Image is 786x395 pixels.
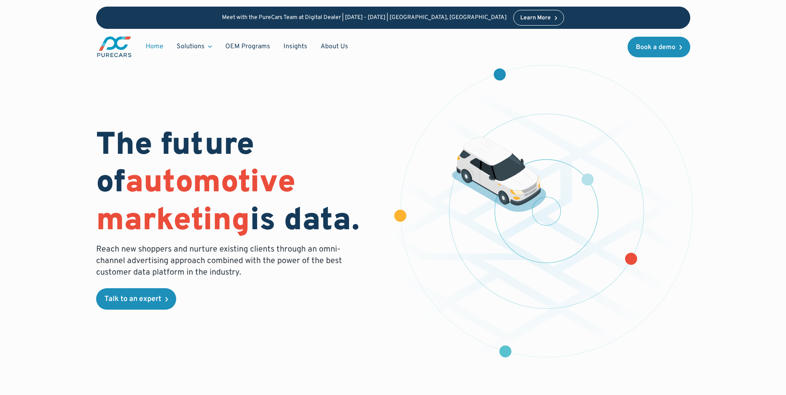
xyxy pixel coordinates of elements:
div: Learn More [520,15,551,21]
a: Book a demo [628,37,690,57]
p: Meet with the PureCars Team at Digital Dealer | [DATE] - [DATE] | [GEOGRAPHIC_DATA], [GEOGRAPHIC_... [222,14,507,21]
span: automotive marketing [96,164,295,241]
a: main [96,35,132,58]
a: Talk to an expert [96,288,176,310]
div: Talk to an expert [104,296,161,303]
h1: The future of is data. [96,127,383,240]
div: Solutions [170,39,219,54]
img: purecars logo [96,35,132,58]
div: Book a demo [636,44,675,51]
a: Insights [277,39,314,54]
a: Learn More [513,10,564,26]
p: Reach new shoppers and nurture existing clients through an omni-channel advertising approach comb... [96,244,347,278]
a: About Us [314,39,355,54]
div: Solutions [177,42,205,51]
img: illustration of a vehicle [452,137,547,212]
a: OEM Programs [219,39,277,54]
a: Home [139,39,170,54]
